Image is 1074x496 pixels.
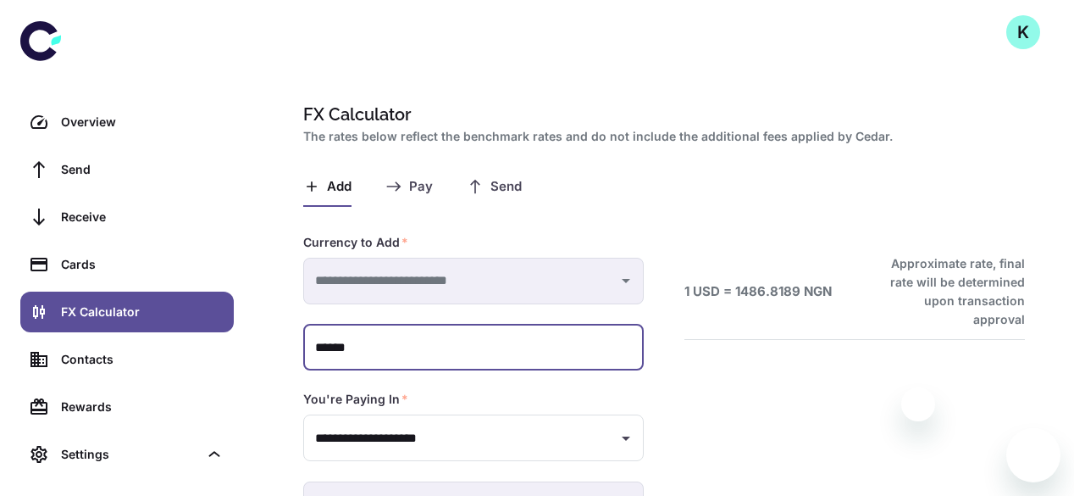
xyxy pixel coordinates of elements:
[490,179,522,195] span: Send
[303,234,408,251] label: Currency to Add
[61,303,224,321] div: FX Calculator
[61,255,224,274] div: Cards
[684,282,832,302] h6: 1 USD = 1486.8189 NGN
[303,391,408,408] label: You're Paying In
[409,179,433,195] span: Pay
[1006,428,1060,482] iframe: Button to launch messaging window
[872,254,1025,329] h6: Approximate rate, final rate will be determined upon transaction approval
[20,434,234,475] div: Settings
[61,208,224,226] div: Receive
[20,339,234,380] a: Contacts
[20,244,234,285] a: Cards
[1006,15,1040,49] button: K
[20,292,234,332] a: FX Calculator
[614,426,638,450] button: Open
[61,445,198,464] div: Settings
[61,113,224,131] div: Overview
[303,127,1018,146] h2: The rates below reflect the benchmark rates and do not include the additional fees applied by Cedar.
[20,197,234,237] a: Receive
[303,102,1018,127] h1: FX Calculator
[20,387,234,427] a: Rewards
[20,149,234,190] a: Send
[61,398,224,416] div: Rewards
[61,160,224,179] div: Send
[327,179,352,195] span: Add
[901,387,935,421] iframe: Close message
[61,350,224,369] div: Contacts
[20,102,234,142] a: Overview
